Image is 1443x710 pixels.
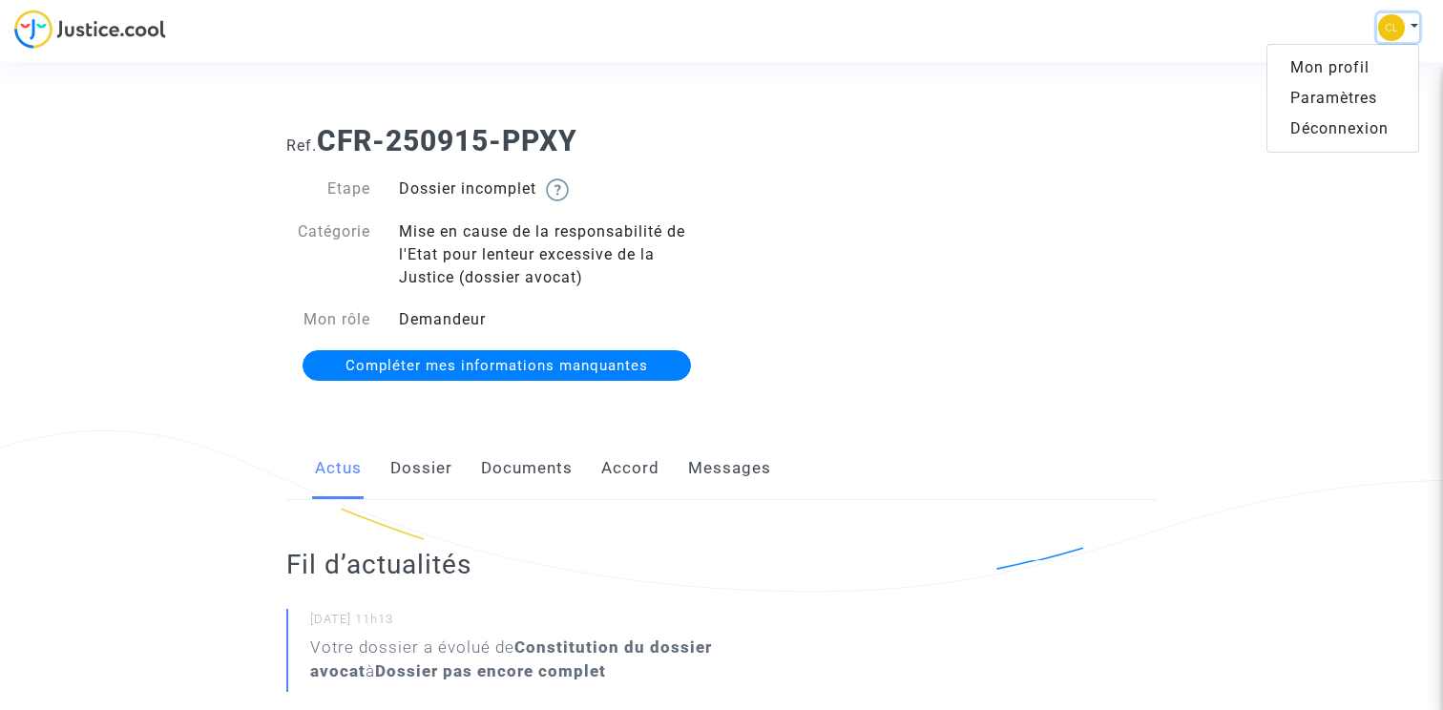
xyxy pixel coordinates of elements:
div: Mon rôle [272,308,385,331]
a: Paramètres [1267,83,1418,114]
a: Déconnexion [1267,114,1418,144]
b: Constitution du dossier avocat [310,637,712,680]
img: help.svg [546,178,569,201]
img: jc-logo.svg [14,10,166,49]
div: Demandeur [385,308,721,331]
a: Dossier [390,437,452,500]
div: Dossier incomplet [385,177,721,201]
a: Messages [688,437,771,500]
img: d2965ea43fc8ee32a17c07c0015c57db [1378,14,1405,41]
h2: Fil d’actualités [286,548,808,581]
div: Mise en cause de la responsabilité de l'Etat pour lenteur excessive de la Justice (dossier avocat) [385,220,721,289]
a: Actus [315,437,362,500]
span: Compléter mes informations manquantes [345,357,648,374]
span: Ref. [286,136,317,155]
div: Votre dossier a évolué de à [310,636,808,683]
small: [DATE] 11h13 [310,611,808,636]
a: Accord [601,437,659,500]
b: CFR-250915-PPXY [317,124,577,157]
a: Mon profil [1267,52,1418,83]
div: Etape [272,177,385,201]
b: Dossier pas encore complet [375,661,606,680]
a: Documents [481,437,573,500]
div: Catégorie [272,220,385,289]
